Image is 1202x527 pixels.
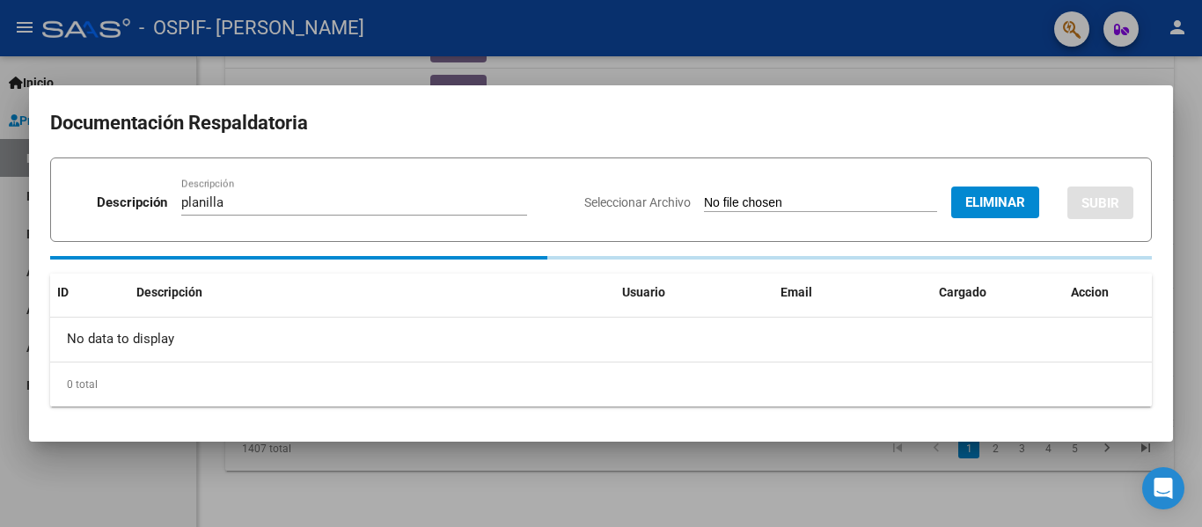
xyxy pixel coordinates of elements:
[615,274,773,311] datatable-header-cell: Usuario
[939,285,986,299] span: Cargado
[1064,274,1152,311] datatable-header-cell: Accion
[57,285,69,299] span: ID
[50,274,129,311] datatable-header-cell: ID
[965,194,1025,210] span: Eliminar
[951,187,1039,218] button: Eliminar
[1081,195,1119,211] span: SUBIR
[773,274,932,311] datatable-header-cell: Email
[136,285,202,299] span: Descripción
[50,318,1152,362] div: No data to display
[129,274,615,311] datatable-header-cell: Descripción
[781,285,812,299] span: Email
[932,274,1064,311] datatable-header-cell: Cargado
[1071,285,1109,299] span: Accion
[97,193,167,213] p: Descripción
[50,362,1152,406] div: 0 total
[622,285,665,299] span: Usuario
[584,195,691,209] span: Seleccionar Archivo
[50,106,1152,140] h2: Documentación Respaldatoria
[1142,467,1184,509] div: Open Intercom Messenger
[1067,187,1133,219] button: SUBIR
